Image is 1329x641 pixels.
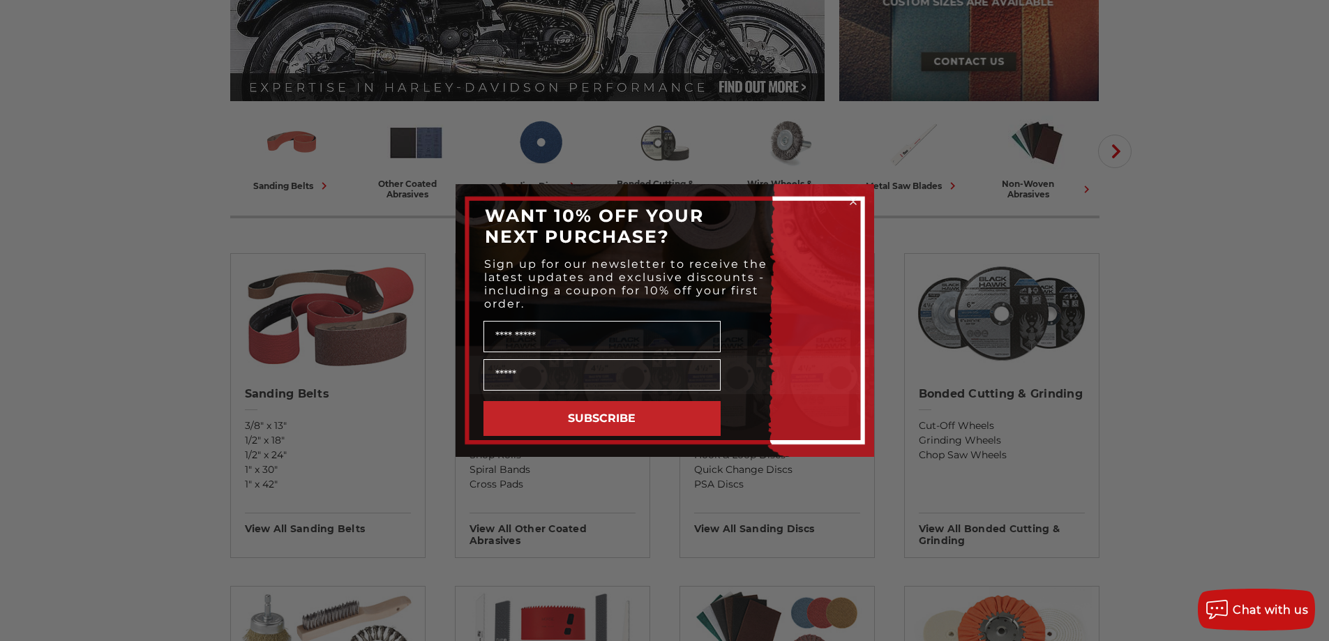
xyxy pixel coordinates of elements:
span: WANT 10% OFF YOUR NEXT PURCHASE? [485,205,704,247]
button: SUBSCRIBE [483,401,721,436]
button: Close dialog [846,195,860,209]
span: Sign up for our newsletter to receive the latest updates and exclusive discounts - including a co... [484,257,767,310]
input: Email [483,359,721,391]
button: Chat with us [1198,589,1315,631]
span: Chat with us [1233,603,1308,617]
